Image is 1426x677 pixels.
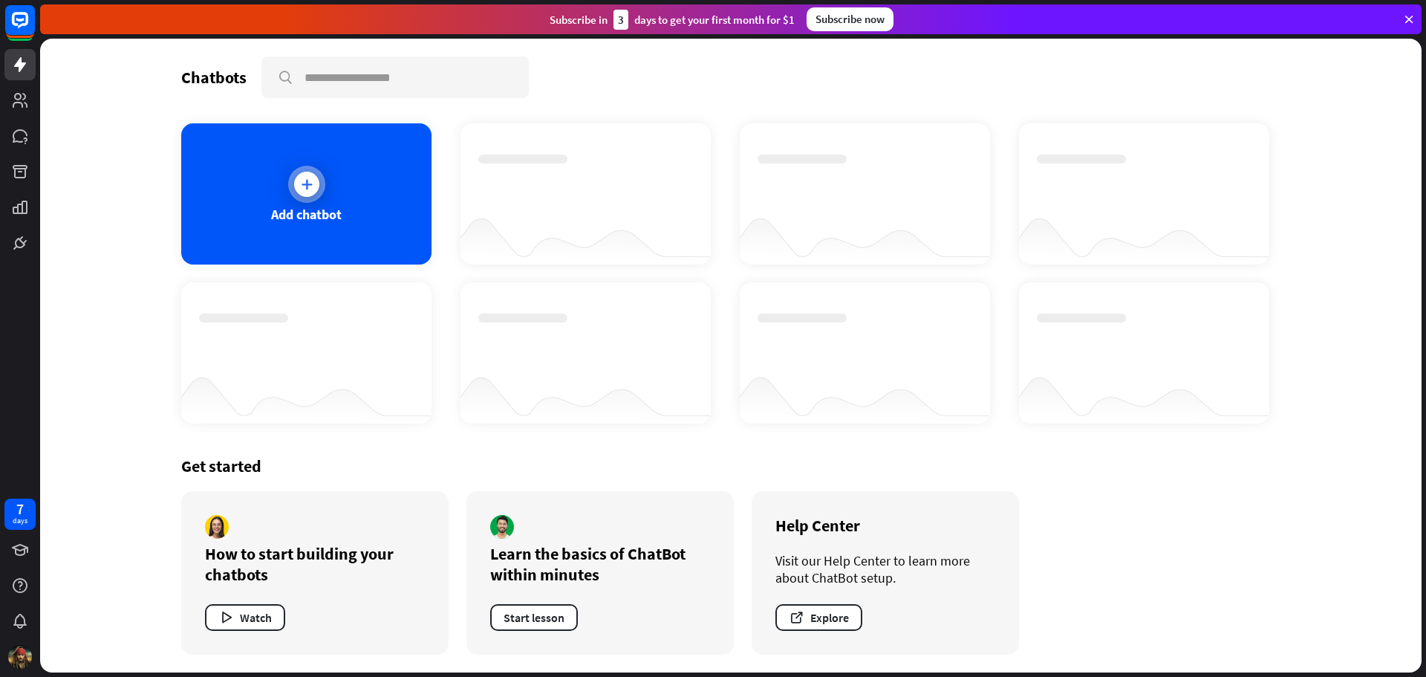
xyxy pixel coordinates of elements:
[205,604,285,631] button: Watch
[271,206,342,223] div: Add chatbot
[613,10,628,30] div: 3
[181,456,1280,476] div: Get started
[775,604,862,631] button: Explore
[807,7,893,31] div: Subscribe now
[205,543,425,585] div: How to start building your chatbots
[775,552,995,586] div: Visit our Help Center to learn more about ChatBot setup.
[16,502,24,516] div: 7
[205,515,229,539] img: author
[490,543,710,585] div: Learn the basics of ChatBot within minutes
[490,515,514,539] img: author
[775,515,995,536] div: Help Center
[181,67,247,88] div: Chatbots
[13,516,27,526] div: days
[4,499,36,530] a: 7 days
[550,10,795,30] div: Subscribe in days to get your first month for $1
[12,6,56,51] button: Open LiveChat chat widget
[490,604,578,631] button: Start lesson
